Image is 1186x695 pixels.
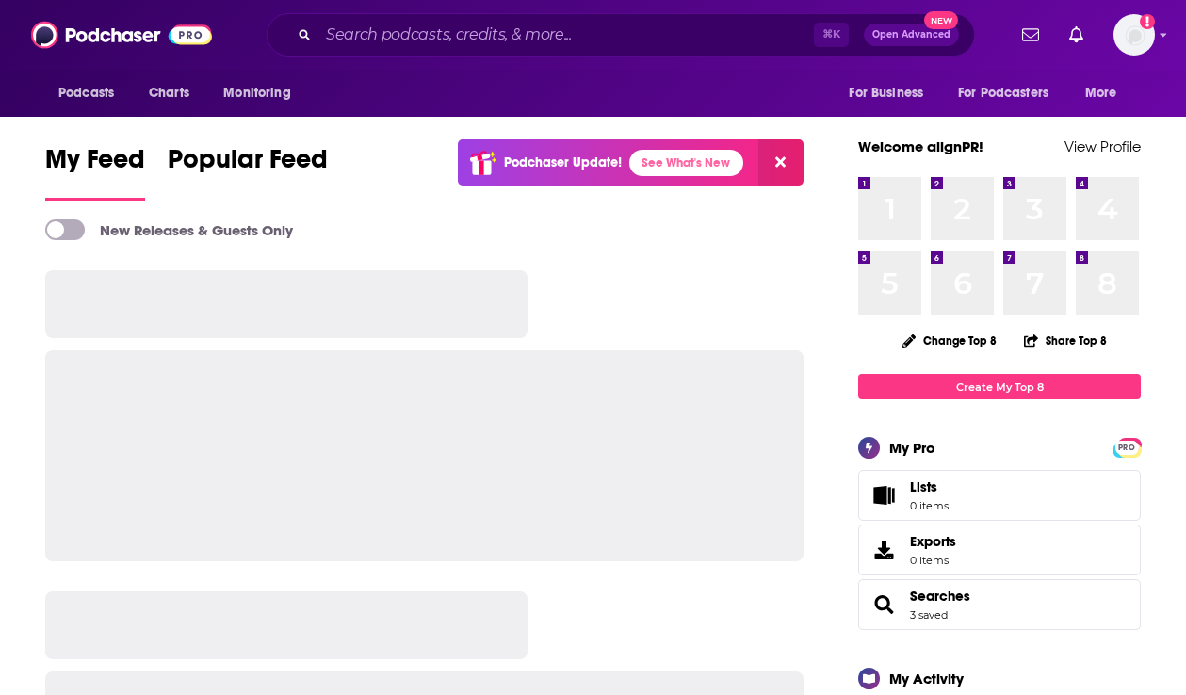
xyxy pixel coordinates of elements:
[910,533,956,550] span: Exports
[858,137,983,155] a: Welcome alignPR!
[45,75,138,111] button: open menu
[1115,440,1138,454] a: PRO
[58,80,114,106] span: Podcasts
[858,374,1141,399] a: Create My Top 8
[858,525,1141,575] a: Exports
[223,80,290,106] span: Monitoring
[1085,80,1117,106] span: More
[849,80,923,106] span: For Business
[865,482,902,509] span: Lists
[45,219,293,240] a: New Releases & Guests Only
[872,30,950,40] span: Open Advanced
[858,470,1141,521] a: Lists
[504,154,622,170] p: Podchaser Update!
[865,537,902,563] span: Exports
[836,75,947,111] button: open menu
[31,17,212,53] img: Podchaser - Follow, Share and Rate Podcasts
[910,478,937,495] span: Lists
[910,608,948,622] a: 3 saved
[865,591,902,618] a: Searches
[891,329,1008,352] button: Change Top 8
[1015,19,1047,51] a: Show notifications dropdown
[168,143,328,201] a: Popular Feed
[910,554,956,567] span: 0 items
[1064,137,1141,155] a: View Profile
[958,80,1048,106] span: For Podcasters
[864,24,959,46] button: Open AdvancedNew
[318,20,814,50] input: Search podcasts, credits, & more...
[1113,14,1155,56] span: Logged in as alignPR
[910,478,949,495] span: Lists
[168,143,328,186] span: Popular Feed
[1113,14,1155,56] button: Show profile menu
[210,75,315,111] button: open menu
[149,80,189,106] span: Charts
[924,11,958,29] span: New
[45,143,145,201] a: My Feed
[1023,322,1108,359] button: Share Top 8
[910,588,970,605] a: Searches
[946,75,1076,111] button: open menu
[1072,75,1141,111] button: open menu
[1062,19,1091,51] a: Show notifications dropdown
[1113,14,1155,56] img: User Profile
[1140,14,1155,29] svg: Add a profile image
[267,13,975,57] div: Search podcasts, credits, & more...
[1115,441,1138,455] span: PRO
[858,579,1141,630] span: Searches
[910,499,949,512] span: 0 items
[889,439,935,457] div: My Pro
[629,150,743,176] a: See What's New
[137,75,201,111] a: Charts
[814,23,849,47] span: ⌘ K
[889,670,964,687] div: My Activity
[45,143,145,186] span: My Feed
